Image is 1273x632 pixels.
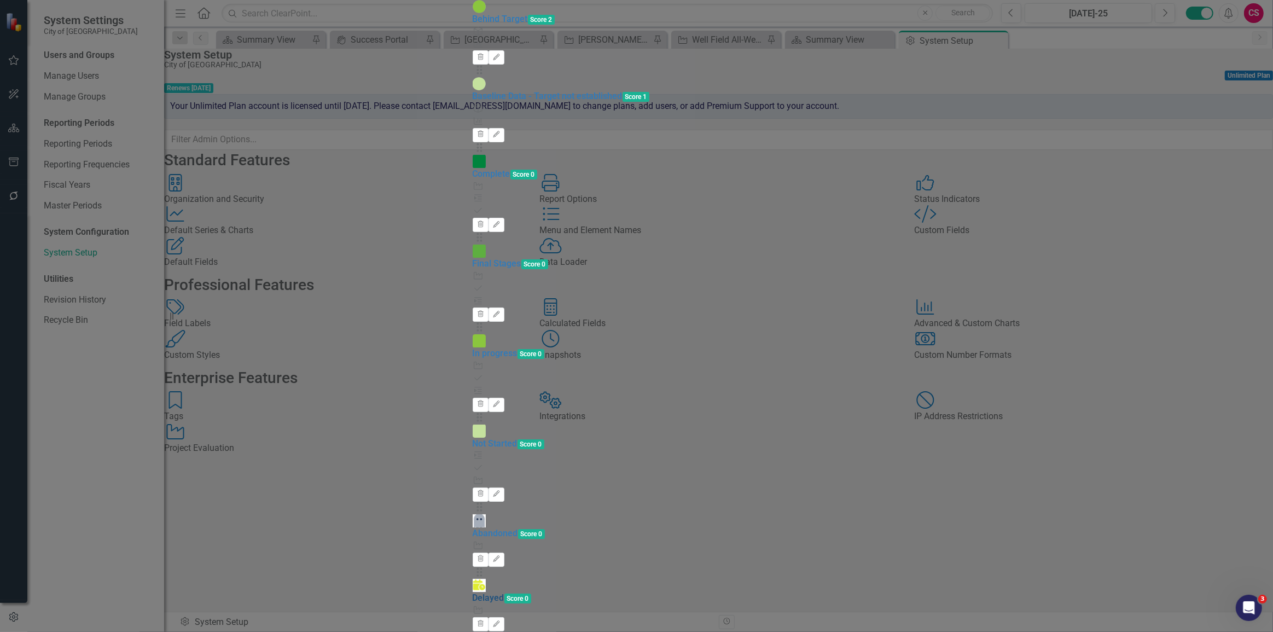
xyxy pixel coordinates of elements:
[473,438,518,449] a: Not Started
[473,155,486,168] img: Complete
[473,77,486,90] img: Baseline Data - Target not established
[473,91,623,101] a: Baseline Data - Target not established
[504,594,532,604] span: Score 0
[528,15,555,25] span: Score 2
[473,334,486,347] img: In progress
[518,529,545,539] span: Score 0
[473,245,486,258] img: Final Stages
[623,92,650,102] span: Score 1
[518,439,545,449] span: Score 0
[473,348,518,358] a: In progress
[473,425,486,438] img: Not Started
[473,14,528,24] a: Behind Target
[510,170,538,179] span: Score 0
[473,514,486,527] img: Abandoned
[473,528,518,538] a: Abandoned
[518,349,545,359] span: Score 0
[473,258,521,269] a: Final Stages
[473,579,486,592] img: Delayed
[473,593,504,603] a: Delayed
[1236,595,1262,621] iframe: Intercom live chat
[1258,595,1267,604] span: 3
[521,259,549,269] span: Score 0
[473,169,510,179] a: Complete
